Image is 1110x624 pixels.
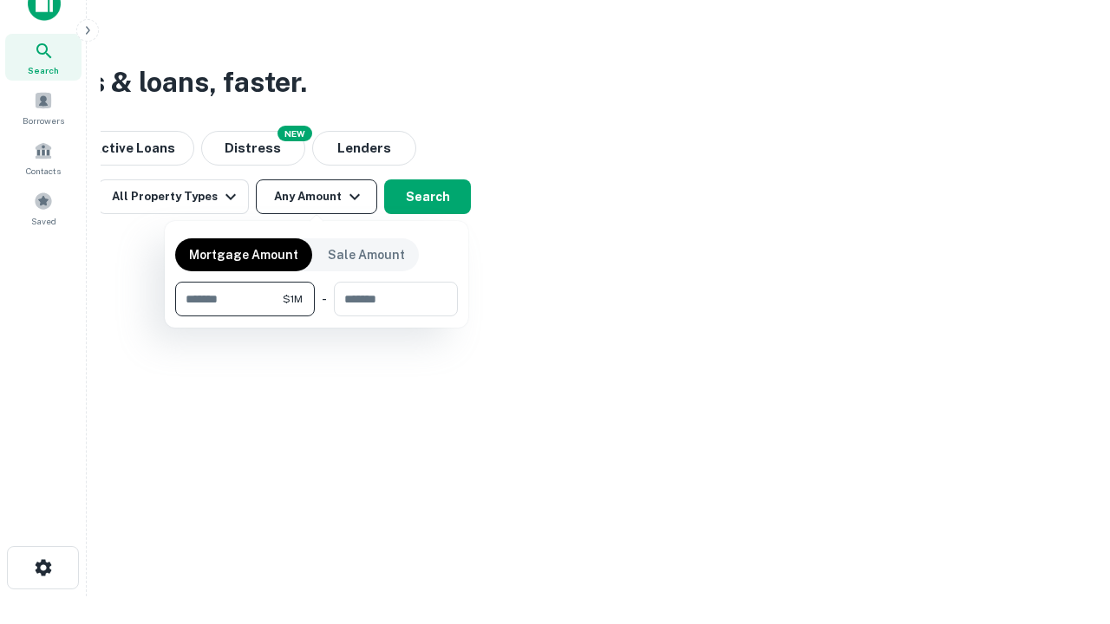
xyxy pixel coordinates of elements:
div: - [322,282,327,316]
span: $1M [283,291,303,307]
iframe: Chat Widget [1023,485,1110,569]
p: Mortgage Amount [189,245,298,264]
p: Sale Amount [328,245,405,264]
